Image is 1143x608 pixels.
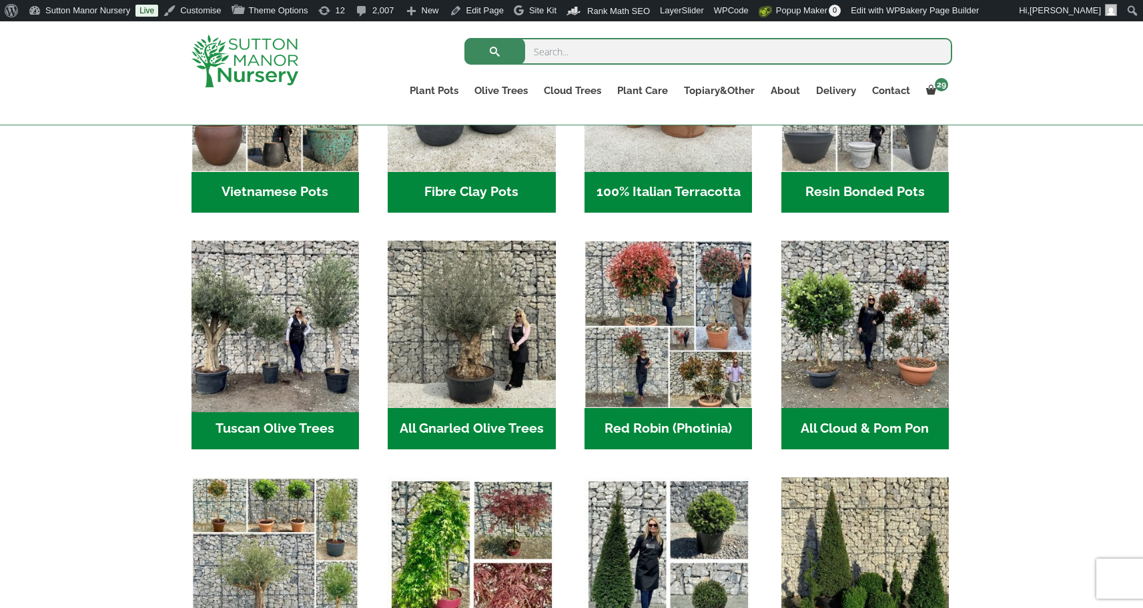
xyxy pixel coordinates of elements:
img: Home - 7716AD77 15EA 4607 B135 B37375859F10 [187,237,363,413]
span: 0 [829,5,841,17]
a: Delivery [808,81,864,100]
img: logo [192,35,298,87]
h2: Fibre Clay Pots [388,172,555,213]
a: Live [135,5,158,17]
a: Visit product category All Gnarled Olive Trees [388,241,555,449]
h2: 100% Italian Terracotta [585,172,752,213]
a: About [763,81,808,100]
span: Site Kit [529,5,556,15]
span: Rank Math SEO [587,6,650,16]
a: 29 [918,81,952,100]
a: Topiary&Other [676,81,763,100]
h2: Resin Bonded Pots [781,172,949,213]
a: Cloud Trees [536,81,609,100]
img: Home - F5A23A45 75B5 4929 8FB2 454246946332 [585,241,752,408]
img: Home - 5833C5B7 31D0 4C3A 8E42 DB494A1738DB [388,241,555,408]
h2: All Cloud & Pom Pon [781,408,949,449]
span: 29 [935,78,948,91]
a: Visit product category All Cloud & Pom Pon [781,241,949,449]
a: Visit product category Tuscan Olive Trees [192,241,359,449]
a: Plant Care [609,81,676,100]
a: Olive Trees [466,81,536,100]
img: Home - A124EB98 0980 45A7 B835 C04B779F7765 [781,241,949,408]
h2: Vietnamese Pots [192,172,359,213]
input: Search... [464,38,952,65]
h2: Red Robin (Photinia) [585,408,752,449]
h2: All Gnarled Olive Trees [388,408,555,449]
span: [PERSON_NAME] [1030,5,1101,15]
h2: Tuscan Olive Trees [192,408,359,449]
a: Plant Pots [402,81,466,100]
a: Contact [864,81,918,100]
a: Visit product category Red Robin (Photinia) [585,241,752,449]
